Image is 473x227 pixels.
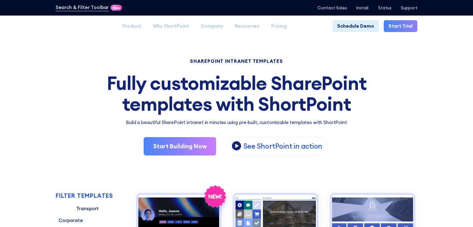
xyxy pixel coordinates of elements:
[147,20,195,32] a: Why ShortPoint
[318,6,347,10] a: Contact Sales
[243,141,322,151] p: See ShortPoint in action
[144,137,216,155] a: Start Building Now
[384,20,417,32] a: Start Trial
[56,192,113,199] h2: FILTER TEMPLATES
[265,20,293,32] a: Pricing
[271,23,287,30] div: Pricing
[235,23,259,30] div: Resources
[356,6,369,10] a: Install
[56,119,418,126] p: Build a beautiful SharePoint intranet in minutes using pre-built, customizable templates with Sho...
[226,137,327,155] a: open lightbox
[229,20,265,32] a: Resources
[56,59,418,63] h1: SHAREPOINT INTRANET TEMPLATES
[56,4,109,11] a: Search & Filter Toolbar
[378,6,392,10] a: Status
[56,217,73,224] a: Corporate
[123,23,141,30] div: Product
[201,23,223,30] div: Company
[153,23,189,30] div: Why ShortPoint
[195,20,229,32] a: Company
[332,20,379,32] a: Schedule Demo
[73,205,90,212] a: Transport
[401,6,417,10] a: Support
[56,73,418,114] div: Fully customizable SharePoint templates with ShortPoint
[56,21,111,31] a: Home
[117,20,147,32] a: Product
